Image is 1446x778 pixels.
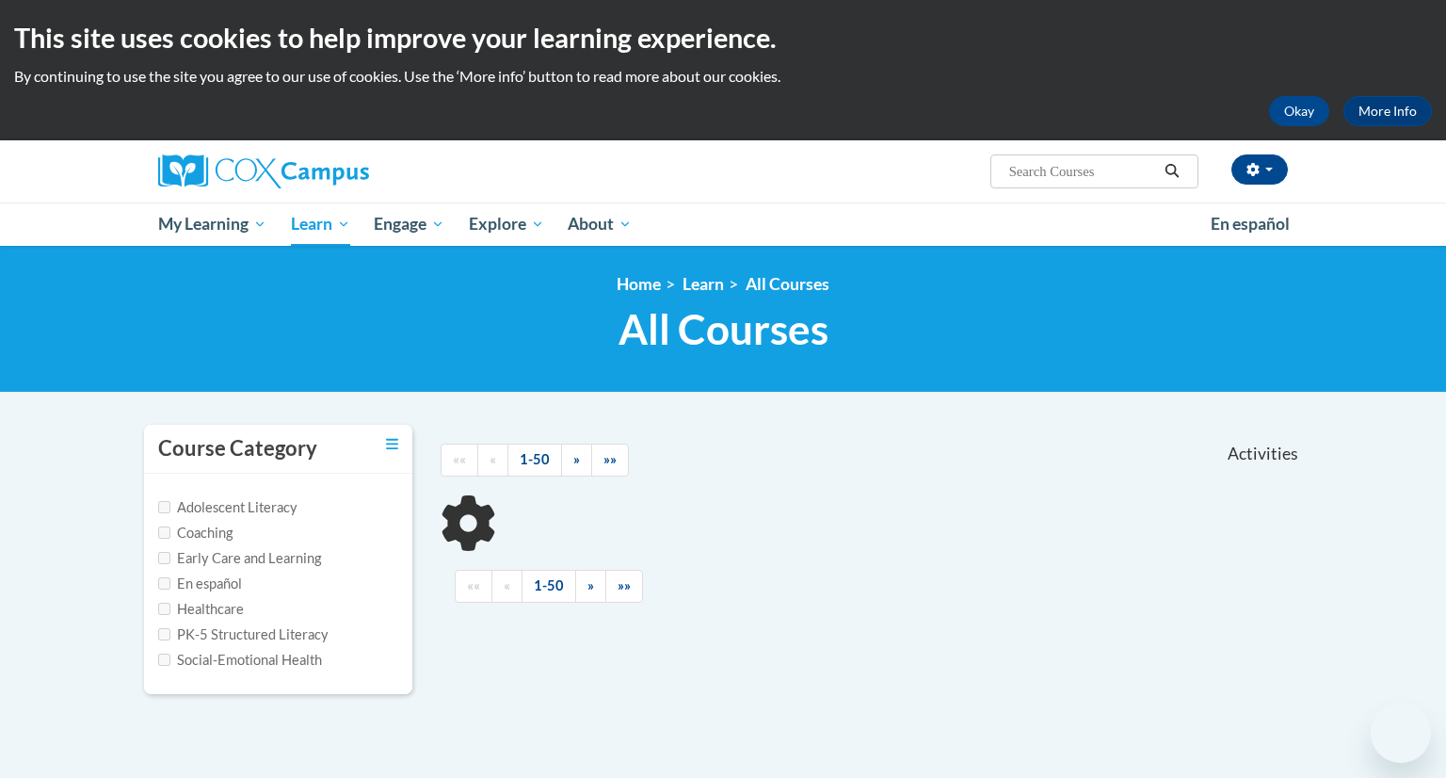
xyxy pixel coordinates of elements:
[158,552,170,564] input: Checkbox for Options
[158,154,369,188] img: Cox Campus
[1198,204,1302,244] a: En español
[158,650,322,671] label: Social-Emotional Health
[491,570,522,603] a: Previous
[386,434,398,455] a: Toggle collapse
[158,574,242,594] label: En español
[146,203,279,246] a: My Learning
[469,213,544,235] span: Explore
[453,451,466,467] span: ««
[158,599,244,620] label: Healthcare
[374,213,444,235] span: Engage
[455,570,492,603] a: Begining
[158,497,297,518] label: Adolescent Literacy
[603,451,617,467] span: »»
[618,577,631,593] span: »»
[158,501,170,513] input: Checkbox for Options
[522,570,576,603] a: 1-50
[477,444,508,477] a: Previous
[1371,703,1431,763] iframe: Button to launch messaging window
[561,444,592,477] a: Next
[158,523,233,543] label: Coaching
[158,577,170,590] input: Checkbox for Options
[1007,160,1158,183] input: Search Courses
[591,444,629,477] a: End
[158,527,170,539] input: Checkbox for Options
[158,624,329,645] label: PK-5 Structured Literacy
[490,451,496,467] span: «
[158,603,170,615] input: Checkbox for Options
[14,19,1432,57] h2: This site uses cookies to help improve your learning experience.
[573,451,580,467] span: »
[617,274,661,294] a: Home
[158,628,170,640] input: Checkbox for Options
[158,654,170,666] input: Checkbox for Options
[14,66,1432,87] p: By continuing to use the site you agree to our use of cookies. Use the ‘More info’ button to read...
[507,444,562,477] a: 1-50
[587,577,594,593] span: »
[291,213,350,235] span: Learn
[504,577,510,593] span: «
[746,274,829,294] a: All Courses
[1211,214,1290,234] span: En español
[605,570,643,603] a: End
[457,203,556,246] a: Explore
[158,548,321,569] label: Early Care and Learning
[619,304,828,354] span: All Courses
[683,274,724,294] a: Learn
[158,434,317,463] h3: Course Category
[1231,154,1288,185] button: Account Settings
[467,577,480,593] span: ««
[568,213,632,235] span: About
[556,203,645,246] a: About
[575,570,606,603] a: Next
[441,444,478,477] a: Begining
[158,154,516,188] a: Cox Campus
[158,213,266,235] span: My Learning
[130,203,1316,246] div: Main menu
[1158,160,1186,183] button: Search
[361,203,457,246] a: Engage
[1228,444,1298,464] span: Activities
[1269,96,1329,126] button: Okay
[279,203,362,246] a: Learn
[1343,96,1432,126] a: More Info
